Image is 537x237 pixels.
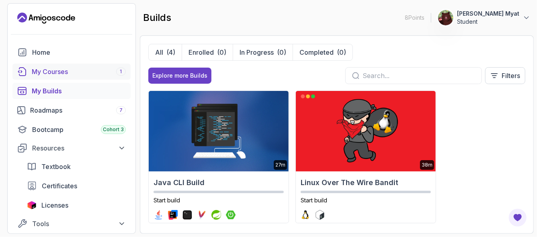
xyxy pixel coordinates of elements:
[12,64,131,80] a: courses
[12,44,131,60] a: home
[32,86,126,96] div: My Builds
[41,200,68,210] span: Licenses
[422,162,432,168] p: 38m
[277,47,286,57] div: (0)
[17,12,75,25] a: Landing page
[119,107,123,113] span: 7
[149,44,182,60] button: All(4)
[149,91,289,171] img: Java CLI Build card
[32,47,126,57] div: Home
[299,47,334,57] p: Completed
[41,162,71,171] span: Textbook
[143,11,171,24] h2: builds
[211,210,221,220] img: spring logo
[301,177,431,188] h2: Linux Over The Wire Bandit
[363,71,475,80] input: Search...
[502,71,520,80] p: Filters
[12,102,131,118] a: roadmaps
[155,47,163,57] p: All
[508,208,527,227] button: Open Feedback Button
[301,197,327,204] span: Start build
[226,210,236,220] img: spring-boot logo
[22,197,131,213] a: licenses
[154,210,163,220] img: java logo
[166,47,175,57] div: (4)
[182,210,192,220] img: terminal logo
[457,18,519,26] p: Student
[152,72,207,80] div: Explore more Builds
[12,83,131,99] a: builds
[32,219,126,229] div: Tools
[240,47,274,57] p: In Progress
[182,44,233,60] button: Enrolled(0)
[27,201,37,209] img: jetbrains icon
[12,216,131,231] button: Tools
[148,91,289,223] a: Java CLI Build card27mJava CLI BuildStart buildjava logointellij logoterminal logomaven logosprin...
[438,10,453,25] img: user profile image
[296,91,436,171] img: Linux Over The Wire Bandit card
[405,14,424,22] p: 8 Points
[120,68,122,75] span: 1
[197,210,207,220] img: maven logo
[103,126,124,133] span: Cohort 3
[154,177,284,188] h2: Java CLI Build
[189,47,214,57] p: Enrolled
[337,47,346,57] div: (0)
[168,210,178,220] img: intellij logo
[438,10,531,26] button: user profile image[PERSON_NAME] MyatStudent
[32,67,126,76] div: My Courses
[22,159,131,175] a: textbook
[315,210,325,220] img: bash logo
[154,197,180,204] span: Start build
[42,181,77,191] span: Certificates
[457,10,519,18] p: [PERSON_NAME] Myat
[32,125,126,134] div: Bootcamp
[295,91,436,223] a: Linux Over The Wire Bandit card38mLinux Over The Wire BanditStart buildlinux logobash logo
[12,122,131,138] a: bootcamp
[301,210,310,220] img: linux logo
[233,44,293,60] button: In Progress(0)
[148,68,211,84] button: Explore more Builds
[485,67,525,84] button: Filters
[275,162,285,168] p: 27m
[12,141,131,155] button: Resources
[32,143,126,153] div: Resources
[22,178,131,194] a: certificates
[293,44,353,60] button: Completed(0)
[30,105,126,115] div: Roadmaps
[217,47,226,57] div: (0)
